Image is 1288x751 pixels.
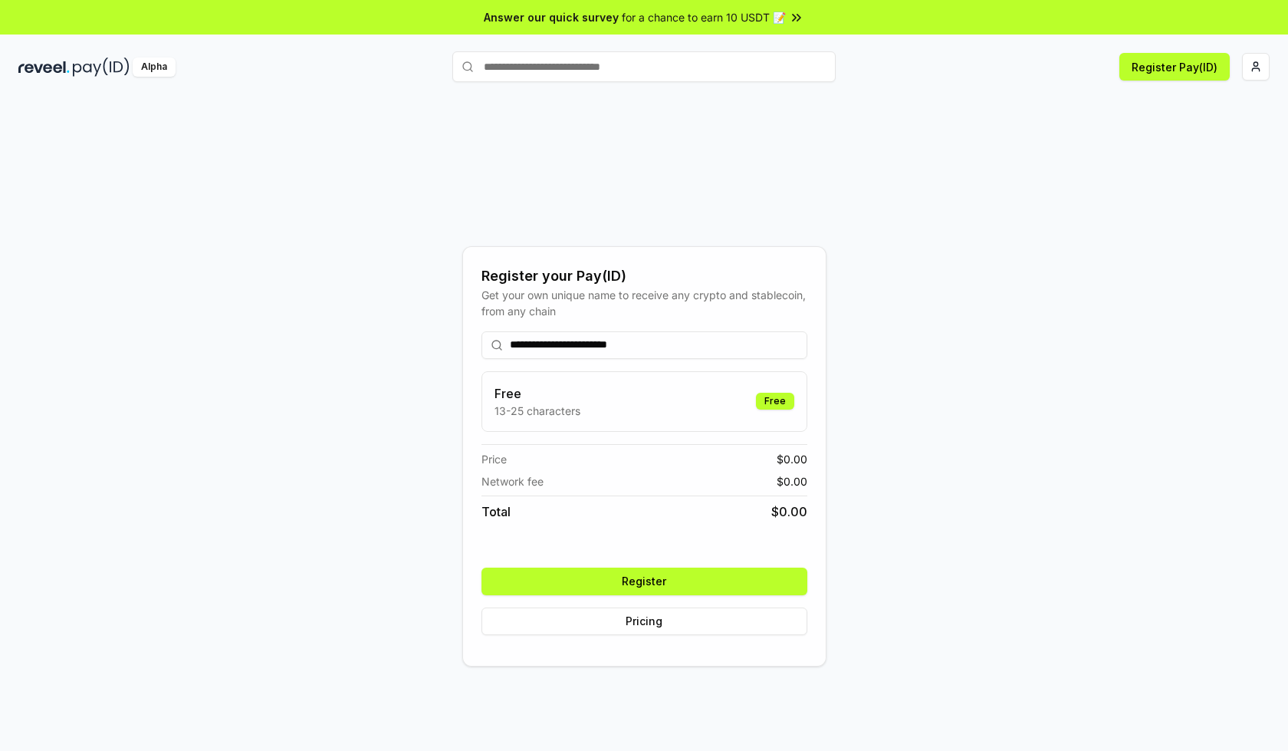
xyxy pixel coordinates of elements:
span: Total [481,502,511,521]
div: Free [756,393,794,410]
span: for a chance to earn 10 USDT 📝 [622,9,786,25]
span: Price [481,451,507,467]
span: Answer our quick survey [484,9,619,25]
button: Register Pay(ID) [1119,53,1230,81]
button: Register [481,568,807,595]
img: pay_id [73,58,130,77]
div: Get your own unique name to receive any crypto and stablecoin, from any chain [481,287,807,319]
div: Alpha [133,58,176,77]
span: $ 0.00 [777,473,807,489]
span: Network fee [481,473,544,489]
p: 13-25 characters [495,403,580,419]
h3: Free [495,384,580,403]
div: Register your Pay(ID) [481,265,807,287]
span: $ 0.00 [777,451,807,467]
button: Pricing [481,608,807,635]
span: $ 0.00 [771,502,807,521]
img: reveel_dark [18,58,70,77]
